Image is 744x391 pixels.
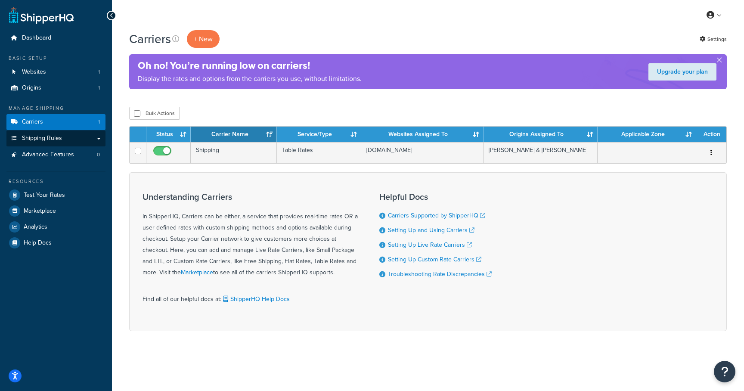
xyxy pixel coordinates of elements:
[24,208,56,215] span: Marketplace
[98,84,100,92] span: 1
[6,147,105,163] li: Advanced Features
[221,295,290,304] a: ShipperHQ Help Docs
[696,127,726,142] th: Action
[6,55,105,62] div: Basic Setup
[22,84,41,92] span: Origins
[24,223,47,231] span: Analytics
[6,80,105,96] a: Origins 1
[379,192,492,202] h3: Helpful Docs
[6,114,105,130] li: Carriers
[138,73,362,85] p: Display the rates and options from the carriers you use, without limitations.
[6,114,105,130] a: Carriers 1
[6,80,105,96] li: Origins
[187,30,220,48] button: + New
[714,361,735,382] button: Open Resource Center
[129,31,171,47] h1: Carriers
[388,270,492,279] a: Troubleshooting Rate Discrepancies
[22,68,46,76] span: Websites
[6,187,105,203] a: Test Your Rates
[98,118,100,126] span: 1
[143,192,358,278] div: In ShipperHQ, Carriers can be either, a service that provides real-time rates OR a user-defined r...
[24,192,65,199] span: Test Your Rates
[277,127,361,142] th: Service/Type: activate to sort column ascending
[484,127,598,142] th: Origins Assigned To: activate to sort column ascending
[388,226,474,235] a: Setting Up and Using Carriers
[143,192,358,202] h3: Understanding Carriers
[6,30,105,46] a: Dashboard
[361,127,484,142] th: Websites Assigned To: activate to sort column ascending
[191,142,277,163] td: Shipping
[700,33,727,45] a: Settings
[181,268,213,277] a: Marketplace
[598,127,696,142] th: Applicable Zone: activate to sort column ascending
[97,151,100,158] span: 0
[6,147,105,163] a: Advanced Features 0
[98,68,100,76] span: 1
[22,118,43,126] span: Carriers
[9,6,74,24] a: ShipperHQ Home
[22,135,62,142] span: Shipping Rules
[22,151,74,158] span: Advanced Features
[24,239,52,247] span: Help Docs
[191,127,277,142] th: Carrier Name: activate to sort column ascending
[6,64,105,80] li: Websites
[6,64,105,80] a: Websites 1
[388,211,485,220] a: Carriers Supported by ShipperHQ
[22,34,51,42] span: Dashboard
[388,255,481,264] a: Setting Up Custom Rate Carriers
[129,107,180,120] button: Bulk Actions
[6,105,105,112] div: Manage Shipping
[361,142,484,163] td: [DOMAIN_NAME]
[143,287,358,305] div: Find all of our helpful docs at:
[6,178,105,185] div: Resources
[484,142,598,163] td: [PERSON_NAME] & [PERSON_NAME]
[648,63,716,81] a: Upgrade your plan
[6,203,105,219] a: Marketplace
[277,142,361,163] td: Table Rates
[388,240,472,249] a: Setting Up Live Rate Carriers
[146,127,191,142] th: Status: activate to sort column ascending
[6,130,105,146] a: Shipping Rules
[6,235,105,251] a: Help Docs
[6,219,105,235] a: Analytics
[138,59,362,73] h4: Oh no! You’re running low on carriers!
